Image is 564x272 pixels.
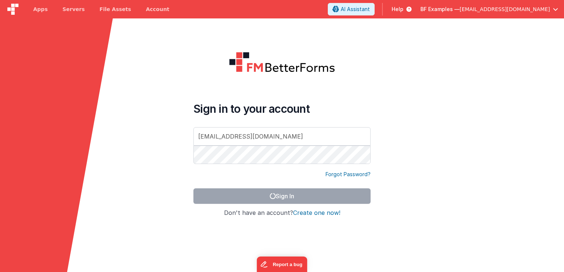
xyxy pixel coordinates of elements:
[293,210,340,216] button: Create one now!
[193,210,371,216] h4: Don't have an account?
[392,6,403,13] span: Help
[420,6,460,13] span: BF Examples —
[257,257,307,272] iframe: Marker.io feedback button
[328,3,375,15] button: AI Assistant
[420,6,558,13] button: BF Examples — [EMAIL_ADDRESS][DOMAIN_NAME]
[460,6,550,13] span: [EMAIL_ADDRESS][DOMAIN_NAME]
[193,102,371,115] h4: Sign in to your account
[62,6,85,13] span: Servers
[341,6,370,13] span: AI Assistant
[33,6,48,13] span: Apps
[326,171,371,178] a: Forgot Password?
[193,127,371,146] input: Email Address
[193,188,371,204] button: Sign In
[100,6,131,13] span: File Assets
